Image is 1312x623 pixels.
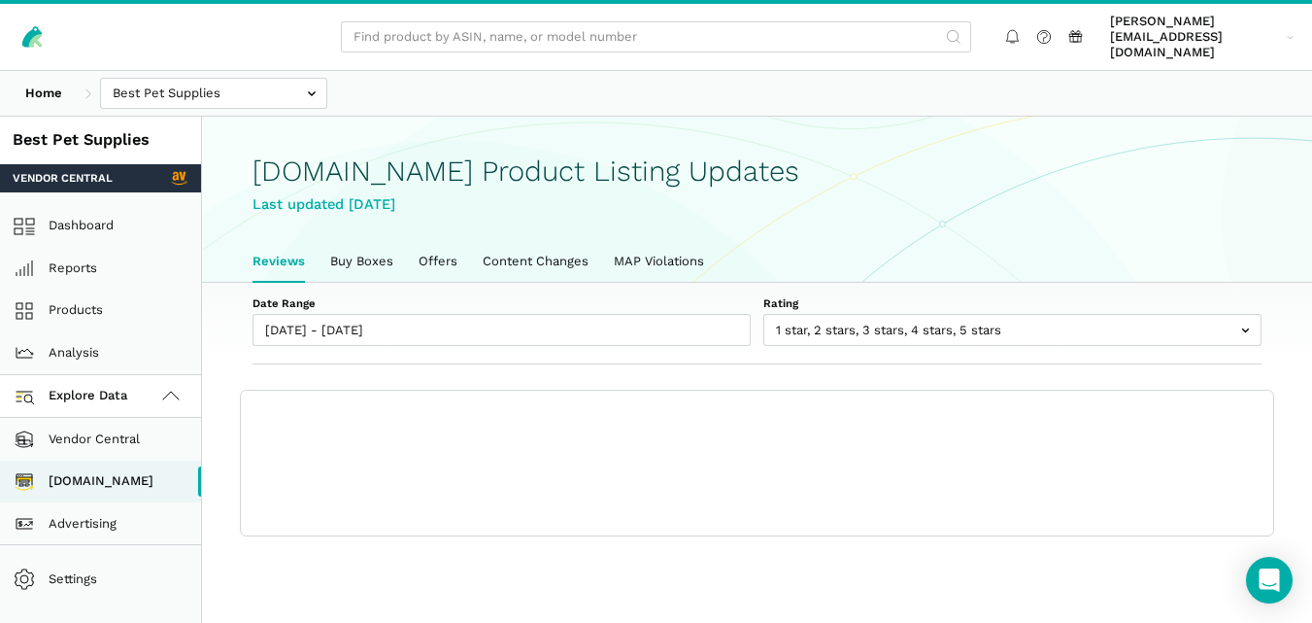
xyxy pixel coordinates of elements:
div: Open Intercom Messenger [1246,557,1293,604]
input: 1 star, 2 stars, 3 stars, 4 stars, 5 stars [763,314,1262,346]
a: Content Changes [470,241,601,282]
label: Date Range [252,295,751,311]
a: [PERSON_NAME][EMAIL_ADDRESS][DOMAIN_NAME] [1104,11,1300,64]
div: Last updated [DATE] [252,193,1262,216]
span: Explore Data [19,385,128,408]
input: Find product by ASIN, name, or model number [341,21,971,53]
a: Home [13,78,75,110]
a: Buy Boxes [318,241,406,282]
span: Vendor Central [13,170,113,186]
a: Offers [406,241,470,282]
label: Rating [763,295,1262,311]
div: Best Pet Supplies [13,129,188,152]
span: [PERSON_NAME][EMAIL_ADDRESS][DOMAIN_NAME] [1110,14,1280,61]
input: Best Pet Supplies [100,78,327,110]
h1: [DOMAIN_NAME] Product Listing Updates [252,156,1262,188]
a: Reviews [240,241,318,282]
a: MAP Violations [601,241,717,282]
